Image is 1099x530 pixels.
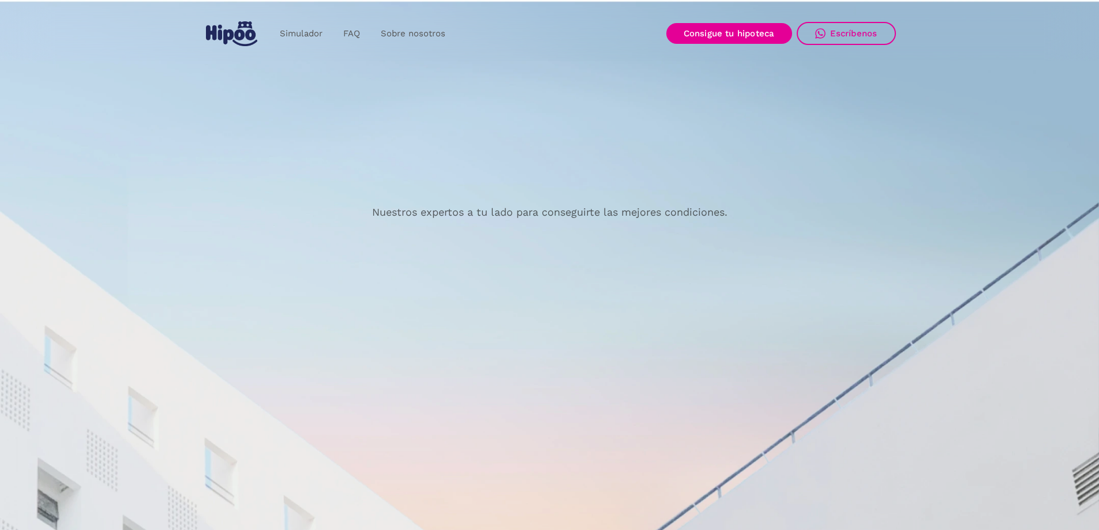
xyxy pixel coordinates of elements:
[204,17,260,51] a: home
[269,22,333,45] a: Simulador
[333,22,370,45] a: FAQ
[797,22,896,45] a: Escríbenos
[666,23,792,44] a: Consigue tu hipoteca
[370,22,456,45] a: Sobre nosotros
[830,28,877,39] div: Escríbenos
